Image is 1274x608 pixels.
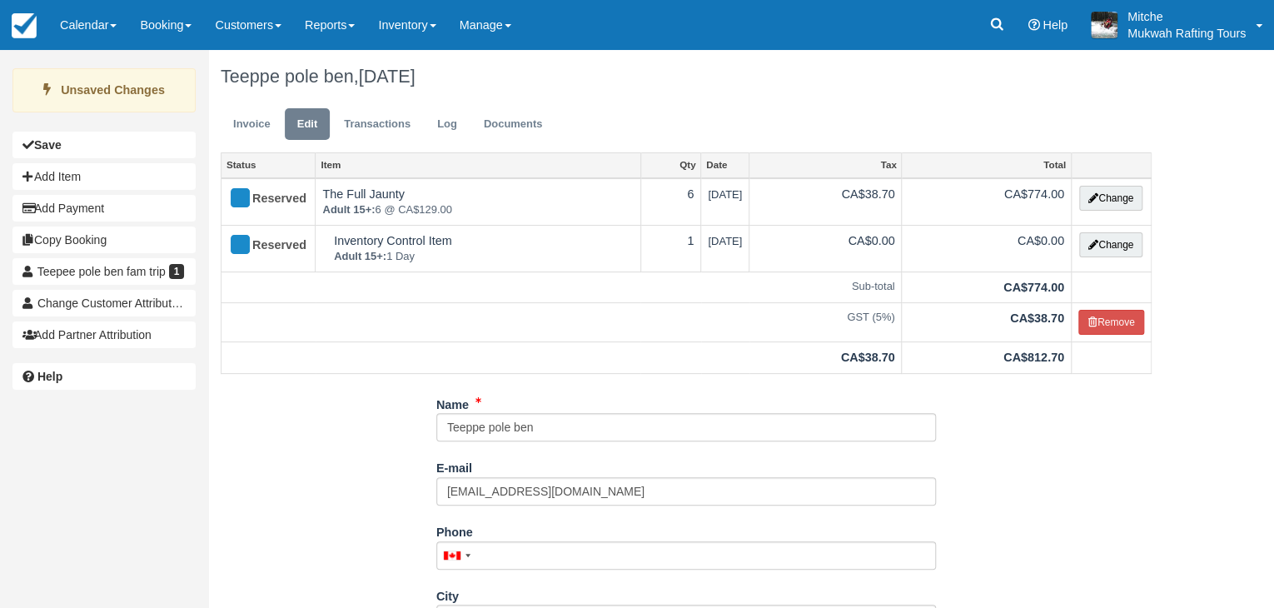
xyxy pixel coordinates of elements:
span: 1 [169,264,185,279]
td: CA$0.00 [902,225,1071,272]
strong: CA$774.00 [1003,281,1064,294]
strong: CA$38.70 [1010,311,1064,325]
strong: Adult 15+ [334,250,386,262]
button: Add Payment [12,195,196,222]
em: Sub-total [228,279,894,295]
a: Documents [471,108,555,141]
button: Copy Booking [12,227,196,253]
a: Help [12,363,196,390]
p: Mitche [1127,8,1246,25]
div: Canada: +1 [437,542,475,569]
label: City [436,582,459,606]
em: 1 Day [334,249,634,265]
button: Change Customer Attribution [12,290,196,316]
a: Qty [641,153,701,177]
img: A1 [1091,12,1117,38]
button: Save [12,132,196,158]
strong: CA$812.70 [1003,351,1064,364]
button: Change [1079,186,1142,211]
td: Inventory Control Item [316,225,640,272]
a: Invoice [221,108,283,141]
a: Status [221,153,315,177]
td: CA$38.70 [749,178,902,226]
em: GST (5%) [228,310,894,326]
button: Change [1079,232,1142,257]
b: Help [37,370,62,383]
a: Edit [285,108,330,141]
span: Help [1043,18,1067,32]
td: 1 [640,225,701,272]
a: Total [902,153,1070,177]
h1: Teeppe pole ben, [221,67,1152,87]
span: [DATE] [708,235,742,247]
td: 6 [640,178,701,226]
div: Reserved [228,232,294,259]
label: E-mail [436,454,472,477]
em: 6 @ CA$129.00 [322,202,633,218]
td: CA$774.00 [902,178,1071,226]
td: CA$0.00 [749,225,902,272]
td: The Full Jaunty [316,178,640,226]
strong: Adult 15+ [322,203,375,216]
button: Remove [1078,310,1144,335]
a: Date [701,153,749,177]
span: [DATE] [359,66,416,87]
a: Transactions [331,108,423,141]
i: Help [1028,19,1039,31]
a: Teepee pole ben fam trip 1 [12,258,196,285]
button: Add Item [12,163,196,190]
a: Log [425,108,470,141]
strong: CA$38.70 [841,351,895,364]
label: Phone [436,518,473,541]
span: Change Customer Attribution [37,297,187,310]
p: Mukwah Rafting Tours [1127,25,1246,42]
label: Name [436,391,469,414]
span: [DATE] [708,188,742,201]
a: Tax [749,153,901,177]
a: Item [316,153,639,177]
img: checkfront-main-nav-mini-logo.png [12,13,37,38]
strong: Unsaved Changes [61,83,165,97]
b: Save [34,138,62,152]
button: Add Partner Attribution [12,321,196,348]
div: Reserved [228,186,294,212]
span: Teepee pole ben fam trip [37,265,166,278]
